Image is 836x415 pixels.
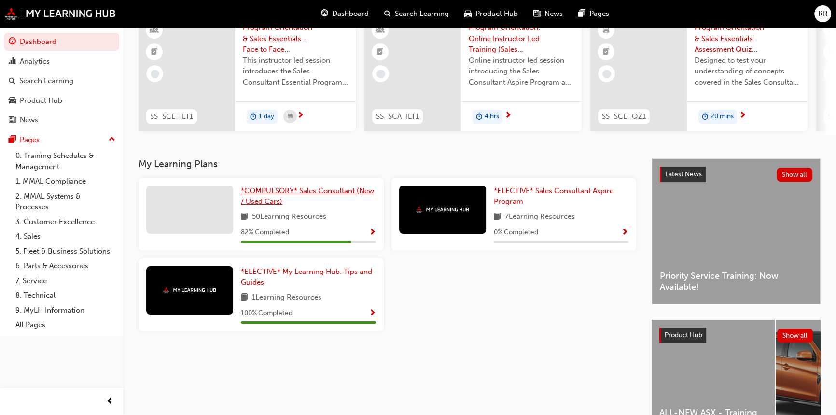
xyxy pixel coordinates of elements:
[243,22,348,55] span: Program Orientation & Sales Essentials - Face to Face Instructor Led Training (Sales Consultant E...
[259,111,274,122] span: 1 day
[377,46,384,58] span: booktick-icon
[20,95,62,106] div: Product Hub
[12,244,119,259] a: 5. Fleet & Business Solutions
[20,114,38,126] div: News
[395,8,449,19] span: Search Learning
[571,4,617,24] a: pages-iconPages
[9,136,16,144] span: pages-icon
[12,174,119,189] a: 1. MMAL Compliance
[12,273,119,288] a: 7. Service
[533,8,541,20] span: news-icon
[369,227,376,239] button: Show Progress
[313,4,376,24] a: guage-iconDashboard
[332,8,369,19] span: Dashboard
[12,288,119,303] a: 8. Technical
[241,308,293,319] span: 100 % Completed
[376,4,457,24] a: search-iconSearch Learning
[4,33,119,51] a: Dashboard
[321,8,328,20] span: guage-icon
[369,309,376,318] span: Show Progress
[416,206,469,213] img: mmal
[621,229,628,237] span: Show Progress
[665,170,702,178] span: Latest News
[9,57,16,66] span: chart-icon
[659,328,813,343] a: Product HubShow all
[5,7,116,20] img: mmal
[252,211,326,223] span: 50 Learning Resources
[652,158,821,304] a: Latest NewsShow allPriority Service Training: Now Available!
[241,211,248,223] span: book-icon
[457,4,526,24] a: car-iconProduct Hub
[364,14,582,131] a: SS_SCA_ILT1Program Orientation: Online Instructor Led Training (Sales Consultant Aspire Program)O...
[814,5,831,22] button: RR
[12,229,119,244] a: 4. Sales
[695,22,800,55] span: Program Orientation & Sales Essentials: Assessment Quiz (Sales Consultant Essential Program)
[464,8,472,20] span: car-icon
[4,72,119,90] a: Search Learning
[376,70,385,78] span: learningRecordVerb_NONE-icon
[163,287,216,293] img: mmal
[376,111,419,122] span: SS_SCA_ILT1
[252,292,321,304] span: 1 Learning Resources
[4,111,119,129] a: News
[106,396,113,408] span: prev-icon
[151,70,159,78] span: learningRecordVerb_NONE-icon
[20,134,40,145] div: Pages
[475,8,518,19] span: Product Hub
[241,186,374,206] span: *COMPULSORY* Sales Consultant (New / Used Cars)
[544,8,563,19] span: News
[12,317,119,332] a: All Pages
[297,112,304,120] span: next-icon
[589,8,609,19] span: Pages
[369,229,376,237] span: Show Progress
[603,24,610,37] span: learningResourceType_ELEARNING-icon
[818,8,828,19] span: RR
[777,168,813,182] button: Show all
[660,271,812,292] span: Priority Service Training: Now Available!
[695,55,800,88] span: Designed to test your understanding of concepts covered in the Sales Consultant Essential Program...
[20,56,50,67] div: Analytics
[777,329,813,343] button: Show all
[4,131,119,149] button: Pages
[829,24,836,37] span: learningResourceType_ELEARNING-icon
[243,55,348,88] span: This instructor led session introduces the Sales Consultant Essential Program and outlines what y...
[241,227,289,238] span: 82 % Completed
[12,215,119,229] a: 3. Customer Excellence
[603,46,610,58] span: booktick-icon
[4,53,119,71] a: Analytics
[590,14,808,131] a: SS_SCE_QZ1Program Orientation & Sales Essentials: Assessment Quiz (Sales Consultant Essential Pro...
[505,211,575,223] span: 7 Learning Resources
[12,303,119,318] a: 9. MyLH Information
[12,189,119,215] a: 2. MMAL Systems & Processes
[621,227,628,239] button: Show Progress
[139,158,636,170] h3: My Learning Plans
[250,111,257,123] span: duration-icon
[494,186,613,206] span: *ELECTIVE* Sales Consultant Aspire Program
[369,307,376,319] button: Show Progress
[9,77,15,86] span: search-icon
[151,46,158,58] span: booktick-icon
[4,31,119,131] button: DashboardAnalyticsSearch LearningProduct HubNews
[9,38,16,46] span: guage-icon
[711,111,734,122] span: 20 mins
[578,8,585,20] span: pages-icon
[109,133,115,146] span: up-icon
[494,227,538,238] span: 0 % Completed
[9,97,16,105] span: car-icon
[9,116,16,125] span: news-icon
[660,167,812,182] a: Latest NewsShow all
[288,111,293,123] span: calendar-icon
[384,8,391,20] span: search-icon
[829,46,836,58] span: booktick-icon
[476,111,483,123] span: duration-icon
[739,112,746,120] span: next-icon
[526,4,571,24] a: news-iconNews
[469,22,574,55] span: Program Orientation: Online Instructor Led Training (Sales Consultant Aspire Program)
[12,258,119,273] a: 6. Parts & Accessories
[241,292,248,304] span: book-icon
[602,70,611,78] span: learningRecordVerb_NONE-icon
[12,148,119,174] a: 0. Training Schedules & Management
[665,331,702,339] span: Product Hub
[494,211,501,223] span: book-icon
